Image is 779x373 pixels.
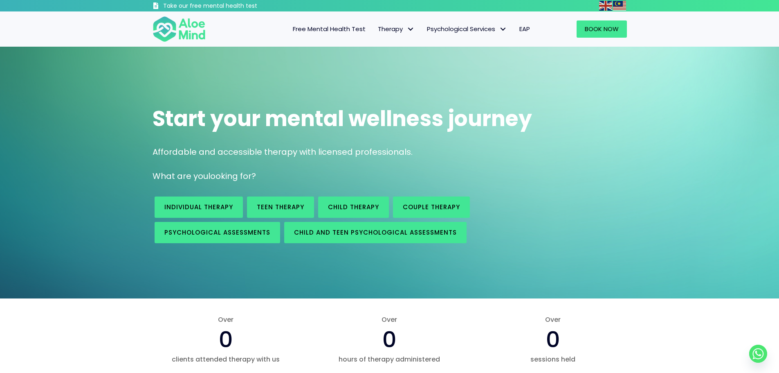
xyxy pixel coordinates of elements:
[153,16,206,43] img: Aloe mind Logo
[155,197,243,218] a: Individual therapy
[153,104,532,133] span: Start your mental wellness journey
[405,23,417,35] span: Therapy: submenu
[219,324,233,355] span: 0
[153,2,301,11] a: Take our free mental health test
[318,197,389,218] a: Child Therapy
[613,1,627,10] a: Malay
[247,197,314,218] a: Teen Therapy
[749,345,767,363] a: Whatsapp
[393,197,470,218] a: Couple therapy
[599,1,612,11] img: en
[497,23,509,35] span: Psychological Services: submenu
[164,203,233,211] span: Individual therapy
[316,355,463,364] span: hours of therapy administered
[613,1,626,11] img: ms
[287,20,372,38] a: Free Mental Health Test
[577,20,627,38] a: Book Now
[479,315,626,324] span: Over
[293,25,366,33] span: Free Mental Health Test
[427,25,507,33] span: Psychological Services
[513,20,536,38] a: EAP
[208,170,256,182] span: looking for?
[378,25,415,33] span: Therapy
[163,2,301,10] h3: Take our free mental health test
[316,315,463,324] span: Over
[153,355,300,364] span: clients attended therapy with us
[599,1,613,10] a: English
[284,222,467,243] a: Child and Teen Psychological assessments
[164,228,270,237] span: Psychological assessments
[421,20,513,38] a: Psychological ServicesPsychological Services: submenu
[153,315,300,324] span: Over
[153,146,627,158] p: Affordable and accessible therapy with licensed professionals.
[155,222,280,243] a: Psychological assessments
[403,203,460,211] span: Couple therapy
[372,20,421,38] a: TherapyTherapy: submenu
[519,25,530,33] span: EAP
[479,355,626,364] span: sessions held
[216,20,536,38] nav: Menu
[153,170,208,182] span: What are you
[328,203,379,211] span: Child Therapy
[382,324,397,355] span: 0
[546,324,560,355] span: 0
[257,203,304,211] span: Teen Therapy
[585,25,619,33] span: Book Now
[294,228,457,237] span: Child and Teen Psychological assessments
